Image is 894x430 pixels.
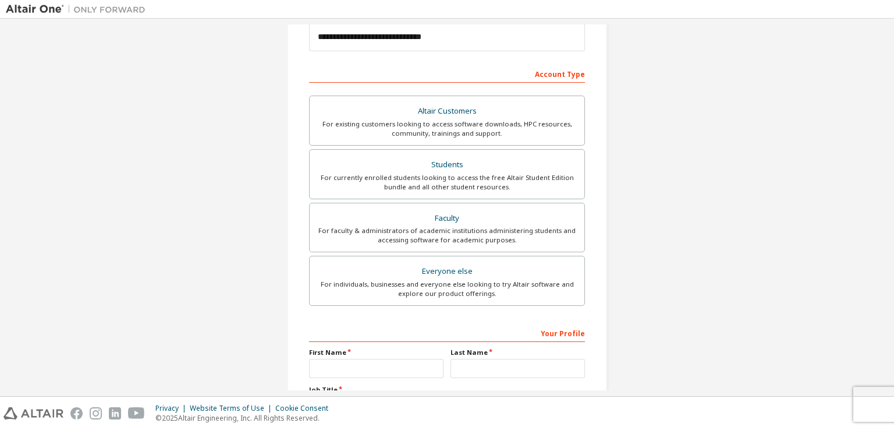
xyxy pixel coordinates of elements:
div: Website Terms of Use [190,404,275,413]
div: Everyone else [317,263,577,280]
label: First Name [309,348,444,357]
div: For individuals, businesses and everyone else looking to try Altair software and explore our prod... [317,280,577,298]
p: © 2025 Altair Engineering, Inc. All Rights Reserved. [155,413,335,423]
div: Students [317,157,577,173]
img: Altair One [6,3,151,15]
div: Account Type [309,64,585,83]
img: facebook.svg [70,407,83,420]
img: linkedin.svg [109,407,121,420]
div: For currently enrolled students looking to access the free Altair Student Edition bundle and all ... [317,173,577,192]
div: Privacy [155,404,190,413]
div: For existing customers looking to access software downloads, HPC resources, community, trainings ... [317,119,577,138]
div: Faculty [317,210,577,227]
div: Altair Customers [317,103,577,119]
label: Last Name [450,348,585,357]
label: Job Title [309,385,585,394]
div: For faculty & administrators of academic institutions administering students and accessing softwa... [317,226,577,245]
img: youtube.svg [128,407,145,420]
div: Your Profile [309,323,585,342]
img: altair_logo.svg [3,407,63,420]
img: instagram.svg [90,407,102,420]
div: Cookie Consent [275,404,335,413]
